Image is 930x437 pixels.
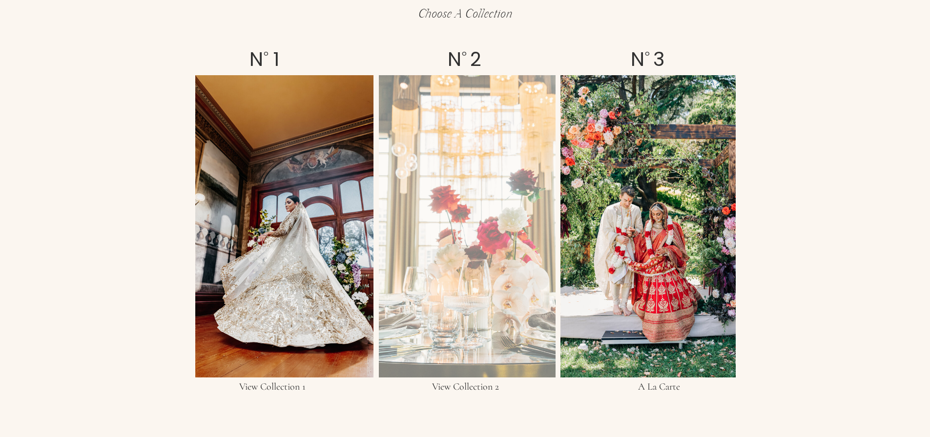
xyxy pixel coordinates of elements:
p: o [462,49,471,62]
h2: N [246,49,267,71]
h2: 3 [648,49,669,71]
p: choose a collection [335,8,596,21]
h2: 1 [266,49,287,71]
h2: 2 [465,49,486,71]
h3: View Collection 1 [213,382,331,396]
p: o [264,49,272,62]
h2: N [444,49,465,71]
p: o [645,49,654,62]
h2: N [627,49,648,71]
a: View Collection 2 [411,382,520,396]
h3: A La Carte [615,382,703,396]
